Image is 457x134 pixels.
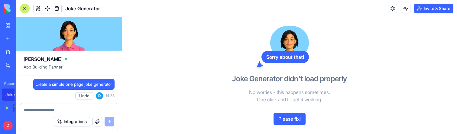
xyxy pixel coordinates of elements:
[2,81,15,86] span: Recent
[3,121,13,130] span: D
[54,117,90,126] button: Integrations
[232,74,347,84] h3: Joke Generator didn't load properly
[36,81,112,87] span: create a simple one page joke generator
[13,104,22,112] div: TRY
[414,4,453,13] button: Invite & Share
[5,105,8,111] div: AI Logo Generator
[2,89,26,101] a: Joke Generator
[274,113,306,125] button: Please fix!
[24,55,63,63] span: [PERSON_NAME]
[5,92,22,98] div: Joke Generator
[105,93,115,98] span: 14:33
[96,92,103,99] span: D
[24,64,115,75] span: App Building Partner
[65,5,100,12] span: Joke Generator
[261,51,309,63] div: Sorry about that!
[220,89,359,103] p: No worries - this happens sometimes. One click and I'll get it working.
[2,102,26,114] a: AI Logo GeneratorTRY
[75,92,93,99] button: Undo
[4,4,42,13] img: logo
